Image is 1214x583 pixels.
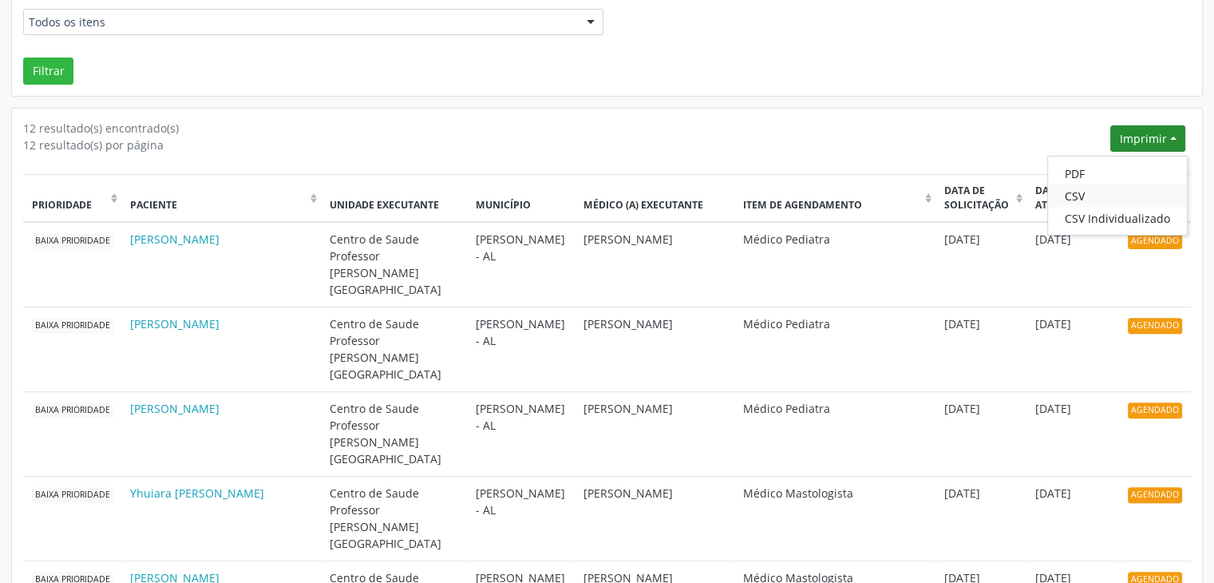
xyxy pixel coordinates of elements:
[1026,307,1119,391] td: [DATE]
[935,476,1026,561] td: [DATE]
[330,198,459,212] div: Unidade executante
[1128,233,1182,250] span: Agendado
[734,222,935,307] td: Médico Pediatra
[575,476,734,561] td: [PERSON_NAME]
[1026,222,1119,307] td: [DATE]
[29,14,571,30] span: Todos os itens
[1128,487,1182,504] span: Agendado
[734,391,935,476] td: Médico Pediatra
[1048,162,1187,184] a: PDF
[935,391,1026,476] td: [DATE]
[130,486,264,501] a: Yhuiara [PERSON_NAME]
[321,391,467,476] td: Centro de Saude Professor [PERSON_NAME][GEOGRAPHIC_DATA]
[130,401,219,416] a: [PERSON_NAME]
[321,222,467,307] td: Centro de Saude Professor [PERSON_NAME][GEOGRAPHIC_DATA]
[23,120,1105,137] div: 12 resultado(s) encontrado(s)
[935,222,1026,307] td: [DATE]
[575,307,734,391] td: [PERSON_NAME]
[1048,184,1187,207] a: CSV
[130,316,219,331] a: [PERSON_NAME]
[130,198,306,212] div: Paciente
[467,476,575,561] td: [PERSON_NAME] - AL
[32,487,113,504] span: Baixa Prioridade
[575,391,734,476] td: [PERSON_NAME]
[476,198,567,212] div: Município
[1110,125,1185,153] button: Imprimir
[32,318,113,335] span: Baixa Prioridade
[1128,318,1182,335] span: Agendado
[583,198,726,212] div: Médico (a) executante
[467,307,575,391] td: [PERSON_NAME] - AL
[321,476,467,561] td: Centro de Saude Professor [PERSON_NAME][GEOGRAPHIC_DATA]
[32,233,113,250] span: Baixa Prioridade
[321,307,467,391] td: Centro de Saude Professor [PERSON_NAME][GEOGRAPHIC_DATA]
[935,307,1026,391] td: [DATE]
[1048,207,1187,229] a: CSV Individualizado
[467,391,575,476] td: [PERSON_NAME] - AL
[1026,476,1119,561] td: [DATE]
[734,307,935,391] td: Médico Pediatra
[23,137,1105,153] div: 12 resultado(s) por página
[32,403,113,419] span: Baixa Prioridade
[1035,184,1111,213] div: Data do atendimento
[23,58,73,85] button: Filtrar
[575,222,734,307] td: [PERSON_NAME]
[743,198,921,212] div: Item de agendamento
[32,198,107,212] div: Prioridade
[1128,403,1182,419] span: Agendado
[467,222,575,307] td: [PERSON_NAME] - AL
[1026,391,1119,476] td: [DATE]
[1047,156,1188,236] ul: Imprimir
[944,184,1012,213] div: Data de solicitação
[130,232,219,247] a: [PERSON_NAME]
[734,476,935,561] td: Médico Mastologista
